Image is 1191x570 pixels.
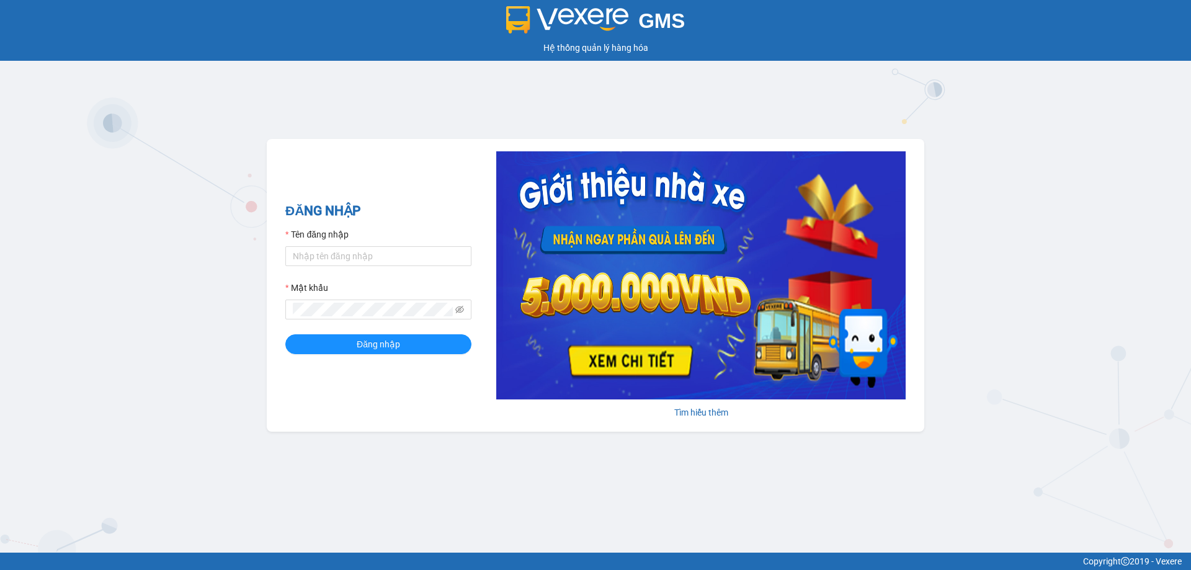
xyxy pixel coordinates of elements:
label: Mật khẩu [285,281,328,295]
img: logo 2 [506,6,629,33]
input: Mật khẩu [293,303,453,316]
div: Tìm hiểu thêm [496,406,906,419]
span: eye-invisible [455,305,464,314]
button: Đăng nhập [285,334,471,354]
input: Tên đăng nhập [285,246,471,266]
h2: ĐĂNG NHẬP [285,201,471,221]
div: Copyright 2019 - Vexere [9,554,1182,568]
span: Đăng nhập [357,337,400,351]
span: GMS [638,9,685,32]
img: banner-0 [496,151,906,399]
a: GMS [506,19,685,29]
div: Hệ thống quản lý hàng hóa [3,41,1188,55]
span: copyright [1121,557,1130,566]
label: Tên đăng nhập [285,228,349,241]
